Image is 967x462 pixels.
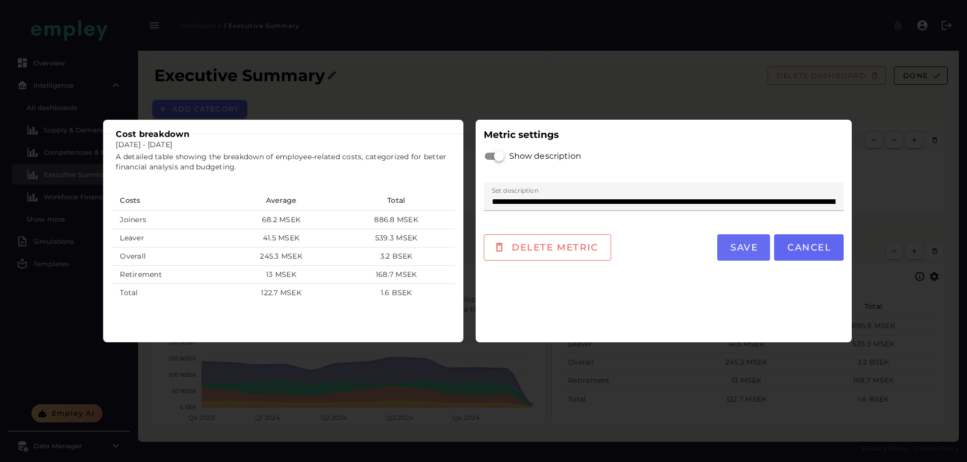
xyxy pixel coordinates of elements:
button: Save [717,234,770,261]
td: 41.5 MSEK [224,229,338,247]
td: 1.6 BSEK [338,284,455,302]
td: 539.3 MSEK [338,229,455,247]
td: 122.7 MSEK [224,284,338,302]
th: Costs [112,191,224,211]
h3: Metric settings [484,128,844,142]
td: 13 MSEK [224,266,338,284]
td: Total [112,284,224,302]
td: Leaver [112,229,224,247]
span: Delete metric [511,242,598,253]
th: Average [224,191,338,211]
td: 68.2 MSEK [224,211,338,229]
td: Retirement [112,266,224,284]
label: Show description [504,142,581,170]
span: Cancel [786,242,831,253]
td: 886.8 MSEK [338,211,455,229]
th: Total [338,191,455,211]
td: Overall [112,247,224,266]
td: 3.2 BSEK [338,247,455,266]
td: Joiners [112,211,224,229]
button: Cancel [774,234,843,261]
td: 168.7 MSEK [338,266,455,284]
td: 245.3 MSEK [224,247,338,266]
h3: Cost breakdown [112,128,193,140]
button: Delete metric [484,234,611,261]
span: Save [729,242,758,253]
div: A detailed table showing the breakdown of employee-related costs, categorized for better financia... [110,146,460,179]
